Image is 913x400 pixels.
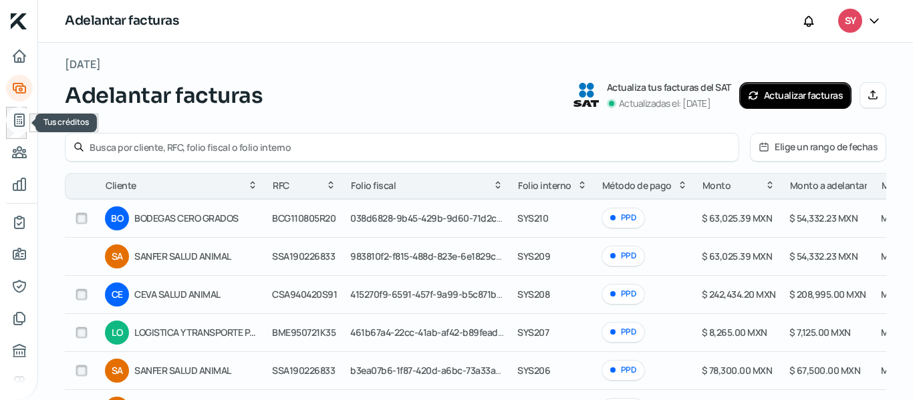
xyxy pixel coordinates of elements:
span: $ 67,500.00 MXN [789,364,861,377]
span: SYS209 [517,250,550,262]
input: Busca por cliente, RFC, folio fiscal o folio interno [90,141,731,154]
h1: Adelantar facturas [65,11,178,31]
span: BME950721K35 [272,326,336,339]
span: Monto [702,178,731,194]
span: Folio interno [518,178,571,194]
span: BCG110805R20 [272,212,336,224]
span: Tus créditos [43,116,89,128]
span: CSA940420S91 [272,288,337,301]
div: SA [105,244,129,268]
span: SYS206 [517,364,550,377]
a: Pago a proveedores [6,139,33,166]
span: $ 63,025.39 MXN [702,250,773,262]
button: Elige un rango de fechas [751,134,886,161]
span: SYS207 [517,326,549,339]
span: MXN [881,326,901,339]
span: 415270f9-6591-457f-9a99-b5c871bcb1cd [350,288,521,301]
span: Cliente [106,178,136,194]
span: 461b67a4-22cc-41ab-af42-b89feadc75d0 [350,326,523,339]
span: SYS210 [517,212,548,224]
a: Referencias [6,369,33,396]
a: Inicio [6,43,33,69]
div: CE [105,282,129,307]
a: Adelantar facturas [6,75,33,102]
img: SAT logo [573,83,599,107]
span: MXN [881,250,901,262]
span: MXN [881,364,901,377]
span: $ 242,434.20 MXN [702,288,776,301]
p: Actualizadas el: [DATE] [619,95,711,112]
div: SA [105,359,129,383]
span: 983810f2-f815-488d-823e-6e1829ccadcd [350,250,522,262]
a: Documentos [6,305,33,332]
a: Buró de crédito [6,337,33,364]
a: Mi contrato [6,209,33,236]
span: MXN [881,212,901,224]
div: PPD [602,322,645,343]
span: 038d6828-9b45-429b-9d60-71d2c98ceac2 [350,212,532,224]
span: $ 8,265.00 MXN [702,326,767,339]
span: SYS208 [517,288,549,301]
span: $ 63,025.39 MXN [702,212,773,224]
a: Información general [6,241,33,268]
span: Monto a adelantar [790,178,868,194]
span: SSA190226833 [272,250,335,262]
button: Actualizar facturas [739,82,852,109]
span: RFC [273,178,289,194]
span: BODEGAS CERO GRADOS [134,210,259,226]
span: Método de pago [602,178,672,194]
div: PPD [602,246,645,266]
span: LOGISTICA Y TRANSPORTE PARA LA INDUSTRIA DE LA SALUD [134,325,259,341]
div: PPD [602,284,645,305]
span: MXN [881,288,901,301]
a: Tus créditos [6,107,33,134]
span: CEVA SALUD ANIMAL [134,286,259,303]
span: SY [845,13,856,29]
div: BO [105,206,129,230]
span: $ 7,125.00 MXN [789,326,851,339]
a: Representantes [6,273,33,300]
span: $ 208,995.00 MXN [789,288,866,301]
span: SANFER SALUD ANIMAL [134,363,259,379]
span: [DATE] [65,55,101,74]
span: $ 54,332.23 MXN [789,250,858,262]
span: Folio fiscal [351,178,396,194]
span: SANFER SALUD ANIMAL [134,248,259,264]
div: PPD [602,208,645,228]
a: Mis finanzas [6,171,33,198]
span: SSA190226833 [272,364,335,377]
span: $ 78,300.00 MXN [702,364,773,377]
div: LO [105,321,129,345]
div: PPD [602,360,645,381]
span: Adelantar facturas [65,79,263,112]
p: Actualiza tus facturas del SAT [607,79,731,95]
span: $ 54,332.23 MXN [789,212,858,224]
span: b3ea07b6-1f87-420d-a6bc-73a33a5dd3ec [350,364,527,377]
